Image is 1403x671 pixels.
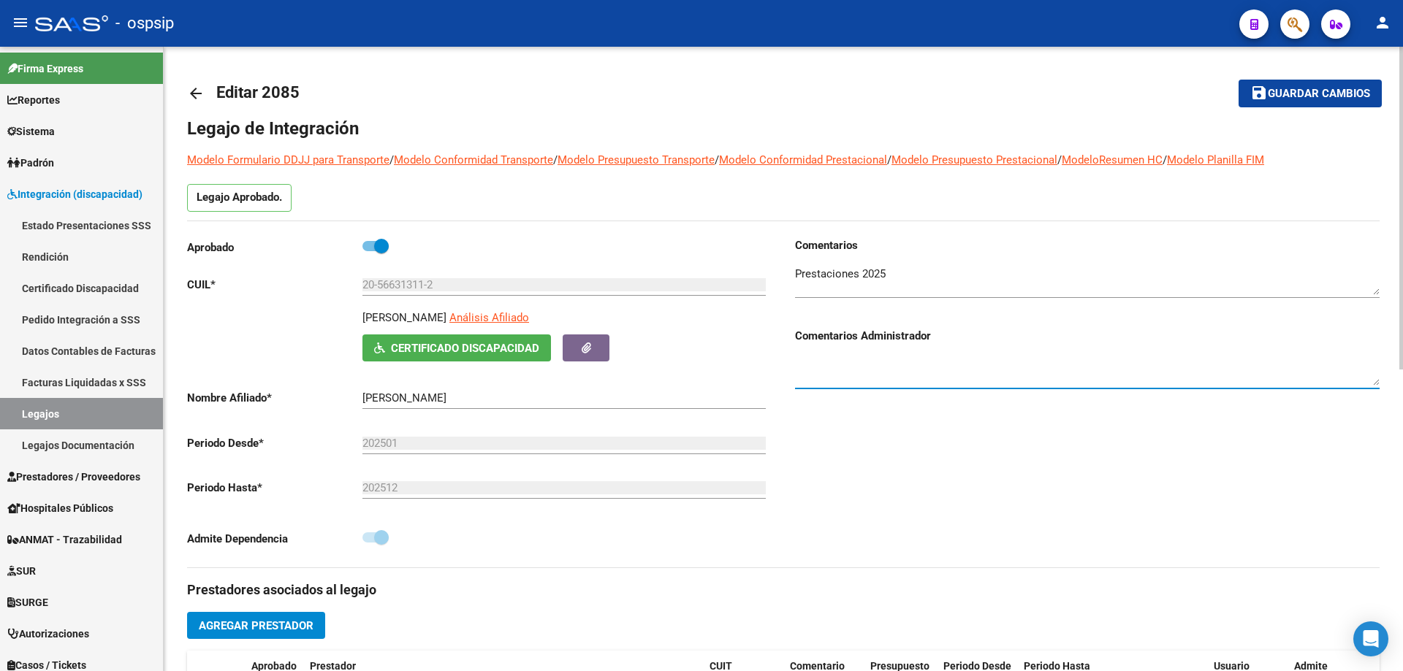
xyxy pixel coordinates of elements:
[362,310,446,326] p: [PERSON_NAME]
[1353,621,1388,656] div: Open Intercom Messenger
[115,7,174,39] span: - ospsip
[1250,84,1268,101] mat-icon: save
[391,342,539,355] span: Certificado Discapacidad
[187,153,389,166] a: Modelo Formulario DDJJ para Transporte
[449,311,529,324] span: Análisis Afiliado
[1268,88,1370,101] span: Guardar cambios
[891,153,1057,166] a: Modelo Presupuesto Prestacional
[7,469,140,485] span: Prestadores / Proveedores
[7,626,89,642] span: Autorizaciones
[7,563,36,579] span: SUR
[7,61,83,77] span: Firma Express
[394,153,553,166] a: Modelo Conformidad Transporte
[7,155,54,171] span: Padrón
[187,390,362,406] p: Nombre Afiliado
[187,580,1380,600] h3: Prestadores asociados al legajo
[558,153,715,166] a: Modelo Presupuesto Transporte
[187,531,362,547] p: Admite Dependencia
[12,14,29,31] mat-icon: menu
[216,83,300,101] span: Editar 2085
[1062,153,1163,166] a: ModeloResumen HC
[1374,14,1391,31] mat-icon: person
[187,480,362,496] p: Periodo Hasta
[187,184,292,212] p: Legajo Aprobado.
[7,123,55,139] span: Sistema
[719,153,887,166] a: Modelo Conformidad Prestacional
[7,186,142,202] span: Integración (discapacidad)
[795,237,1380,253] h3: Comentarios
[362,334,551,361] button: Certificado Discapacidad
[7,594,48,610] span: SURGE
[199,619,313,632] span: Agregar Prestador
[7,532,122,548] span: ANMAT - Trazabilidad
[1239,80,1382,107] button: Guardar cambios
[7,500,113,516] span: Hospitales Públicos
[187,239,362,256] p: Aprobado
[187,612,325,639] button: Agregar Prestador
[1167,153,1264,166] a: Modelo Planilla FIM
[795,328,1380,344] h3: Comentarios Administrador
[187,277,362,293] p: CUIL
[187,435,362,451] p: Periodo Desde
[187,117,1380,140] h1: Legajo de Integración
[187,85,205,102] mat-icon: arrow_back
[7,92,60,108] span: Reportes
